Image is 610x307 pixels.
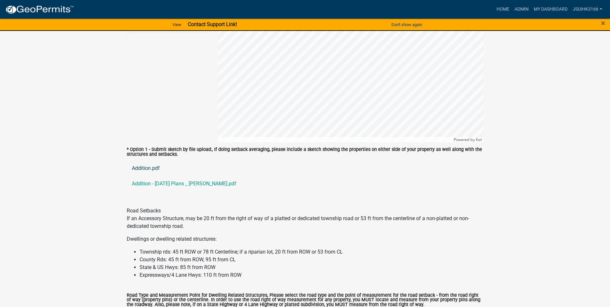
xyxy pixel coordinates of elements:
a: Esri [476,137,482,142]
a: Addition.pdf [127,161,484,176]
li: State & US Hwys: 85 ft from ROW [140,264,484,271]
p: If an Accessory Structure, may be 20 ft from the right of way of a platted or dedicated township ... [127,215,484,230]
li: Township rds: 45 ft ROW or 78 ft Centerline; if a riparian lot, 20 ft from ROW or 53 from CL [140,248,484,256]
label: * Option 1 - Submit sketch by file upload:, If doing setback averaging, please include a sketch s... [127,147,484,157]
a: Admin [512,3,531,15]
a: Addition - [DATE] Plans _ [PERSON_NAME].pdf [127,176,484,191]
li: Expressways/4 Lane Hwys: 110 ft from ROW [140,271,484,279]
button: Close [601,19,605,27]
a: Home [494,3,512,15]
div: Powered by [452,137,484,142]
div: Road Setbacks [127,207,484,215]
button: Don't show again [389,19,425,30]
a: My Dashboard [531,3,570,15]
span: × [601,19,605,28]
label: Road Type and Measurement Point for Dwelling Related Structures, Please select the road type and ... [127,293,484,307]
li: County Rds: 45 ft from ROW, 95 ft from CL [140,256,484,264]
a: Jsuihk3166 [570,3,605,15]
a: View [170,19,184,30]
p: Dwellings or dwelling related structures: [127,235,484,243]
strong: Contact Support Link! [188,21,237,27]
